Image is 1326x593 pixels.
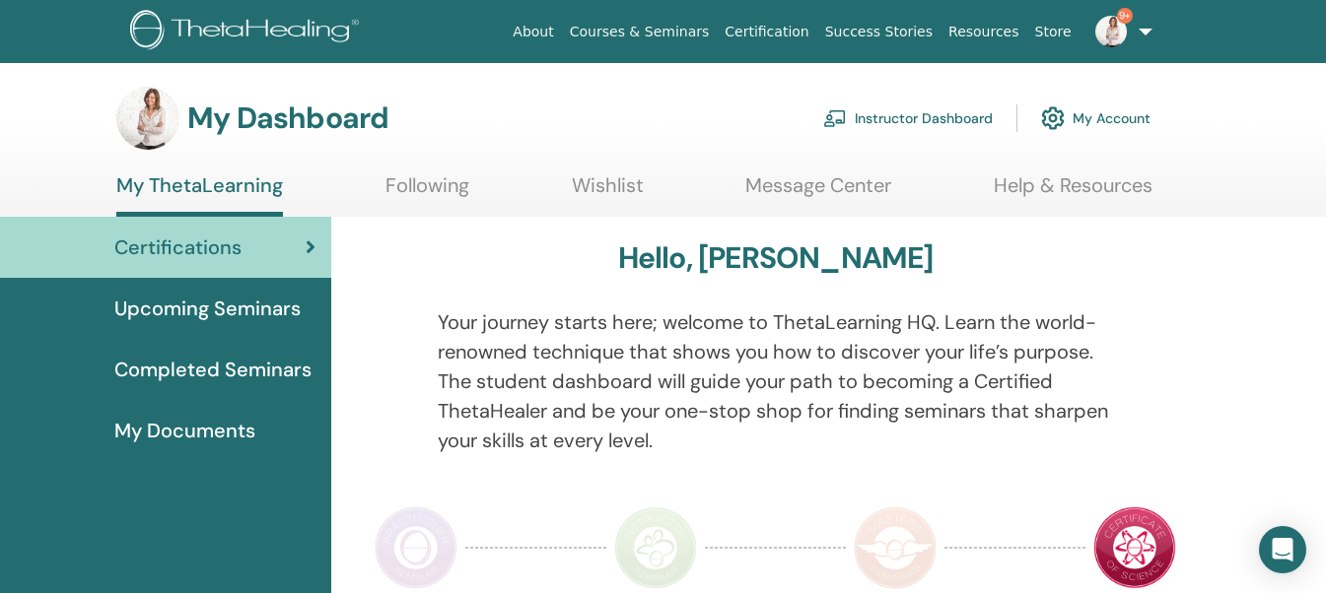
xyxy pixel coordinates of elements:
a: Message Center [745,173,891,212]
a: Wishlist [572,173,644,212]
span: Completed Seminars [114,355,312,384]
img: logo.png [130,10,366,54]
span: Upcoming Seminars [114,294,301,323]
a: Success Stories [817,14,941,50]
a: Following [385,173,469,212]
img: cog.svg [1041,101,1065,135]
a: Instructor Dashboard [823,97,993,140]
h3: Hello, [PERSON_NAME] [618,240,934,276]
span: 9+ [1117,8,1133,24]
a: Store [1027,14,1080,50]
a: Help & Resources [994,173,1152,212]
img: Master [854,506,937,589]
img: chalkboard-teacher.svg [823,109,847,127]
span: Certifications [114,232,242,262]
h3: My Dashboard [187,100,388,136]
img: default.jpg [116,87,179,150]
a: About [505,14,561,50]
span: My Documents [114,416,255,445]
img: Practitioner [375,506,457,589]
a: Courses & Seminars [562,14,718,50]
a: Resources [941,14,1027,50]
a: My Account [1041,97,1151,140]
img: default.jpg [1095,16,1127,47]
img: Instructor [614,506,697,589]
a: Certification [717,14,816,50]
img: Certificate of Science [1093,506,1176,589]
div: Open Intercom Messenger [1259,526,1306,573]
p: Your journey starts here; welcome to ThetaLearning HQ. Learn the world-renowned technique that sh... [438,307,1114,455]
a: My ThetaLearning [116,173,283,217]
